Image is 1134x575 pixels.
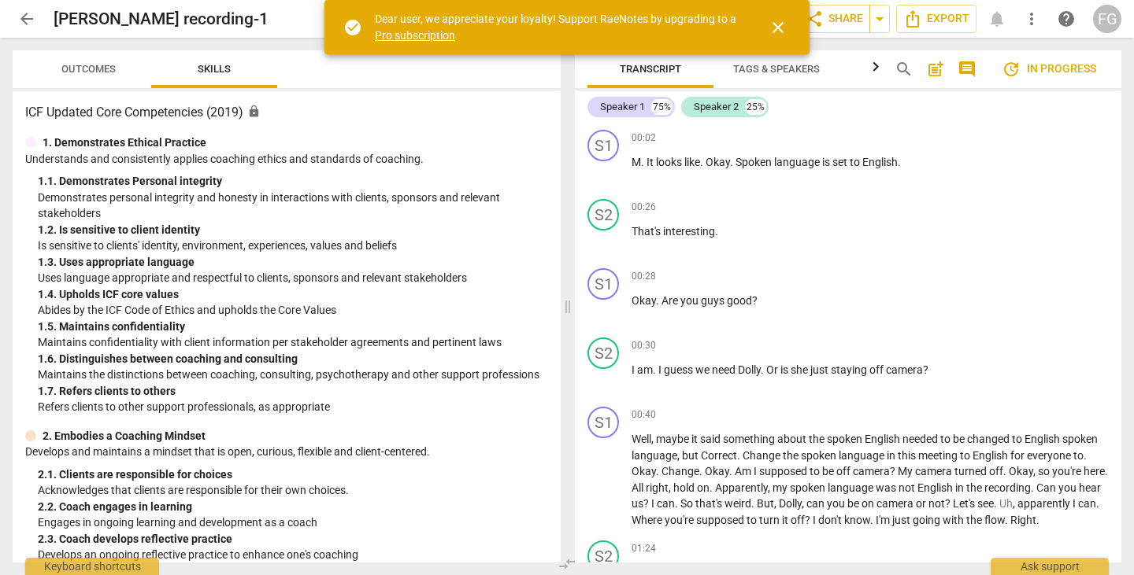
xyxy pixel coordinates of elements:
div: Change speaker [587,130,619,161]
span: . [1096,497,1099,510]
span: be [953,433,967,445]
span: to [960,449,973,462]
span: am [637,363,653,376]
span: Correct [701,449,737,462]
span: check_circle [343,18,362,37]
span: Spoken [736,156,774,168]
span: . [1005,514,1010,526]
span: . [700,156,706,168]
span: close [769,18,787,37]
div: 25% [745,99,766,115]
span: , [768,481,773,494]
span: . [656,465,661,477]
span: , [774,497,779,510]
span: be [847,497,862,510]
span: for [1010,449,1027,462]
div: Speaker 1 [600,99,645,115]
span: looks [656,156,684,168]
div: 1. 3. Uses appropriate language [38,254,548,271]
span: . [710,481,715,494]
button: Export [896,5,976,33]
span: about [777,433,809,445]
span: was [876,481,899,494]
span: spoken [790,481,828,494]
span: good [727,294,752,307]
span: you [1058,481,1079,494]
div: Change speaker [587,540,619,572]
div: 1. 1. Demonstrates Personal integrity [38,173,548,190]
span: more_vert [1022,9,1041,28]
span: my [773,481,790,494]
a: Pro subscription [375,29,455,42]
span: It [647,156,656,168]
span: on [862,497,876,510]
button: Close [759,9,797,46]
span: but [682,449,701,462]
span: you [680,294,701,307]
span: I [632,363,637,376]
span: maybe [656,433,691,445]
span: . [641,156,647,168]
span: language [828,481,876,494]
div: 2. 1. Clients are responsible for choices [38,466,548,483]
button: Sharing summary [869,5,890,33]
div: 1. 6. Distinguishes between coaching and consulting [38,351,548,367]
span: the [966,481,984,494]
span: . [1105,465,1108,477]
div: 2. 2. Coach engages in learning [38,499,548,515]
span: Export [903,9,969,28]
span: something [723,433,777,445]
p: Is sensitive to clients' identity, environment, experiences, values and beliefs [38,238,548,254]
span: language [839,449,887,462]
button: Add summary [923,57,948,82]
span: In progress [1002,60,1096,79]
span: everyone [1027,449,1073,462]
span: see [977,497,994,510]
span: 01:24 [632,542,656,555]
span: you're [1052,465,1084,477]
span: 00:30 [632,339,656,352]
span: just [892,514,913,526]
span: Change [661,465,699,477]
span: meeting [918,449,960,462]
span: can [1078,497,1096,510]
span: the [966,514,984,526]
span: help [1057,9,1076,28]
span: camera [853,465,890,477]
span: we [695,363,712,376]
p: 2. Embodies a Coaching Mindset [43,428,206,444]
button: Show/Hide comments [954,57,980,82]
span: . [1003,465,1009,477]
span: update [1002,60,1021,79]
span: so [1038,465,1052,477]
p: Understands and consistently applies coaching ethics and standards of coaching. [25,151,548,168]
span: So [680,497,695,510]
span: to [1073,449,1084,462]
span: Dolly [779,497,802,510]
span: apparently [1017,497,1073,510]
span: spoken [801,449,839,462]
span: All [632,481,646,494]
button: Review is in progress [989,53,1109,85]
span: that's [695,497,724,510]
div: 1. 2. Is sensitive to client identity [38,222,548,238]
span: Assessment is enabled for this document. The competency model is locked and follows the assessmen... [247,105,261,118]
span: . [653,363,658,376]
span: ? [923,363,928,376]
button: FG [1093,5,1121,33]
span: recording [984,481,1031,494]
p: Demonstrates personal integrity and honesty in interactions with clients, sponsors and relevant s... [38,190,548,222]
span: hear [1079,481,1101,494]
span: is [822,156,832,168]
span: weird [724,497,751,510]
span: flow [984,514,1005,526]
span: Skills [198,63,231,75]
span: 00:40 [632,408,656,422]
span: the [809,433,827,445]
span: said [700,433,723,445]
span: supposed [759,465,810,477]
span: Am [735,465,754,477]
span: ? [805,514,813,526]
span: Filler word [999,497,1013,510]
